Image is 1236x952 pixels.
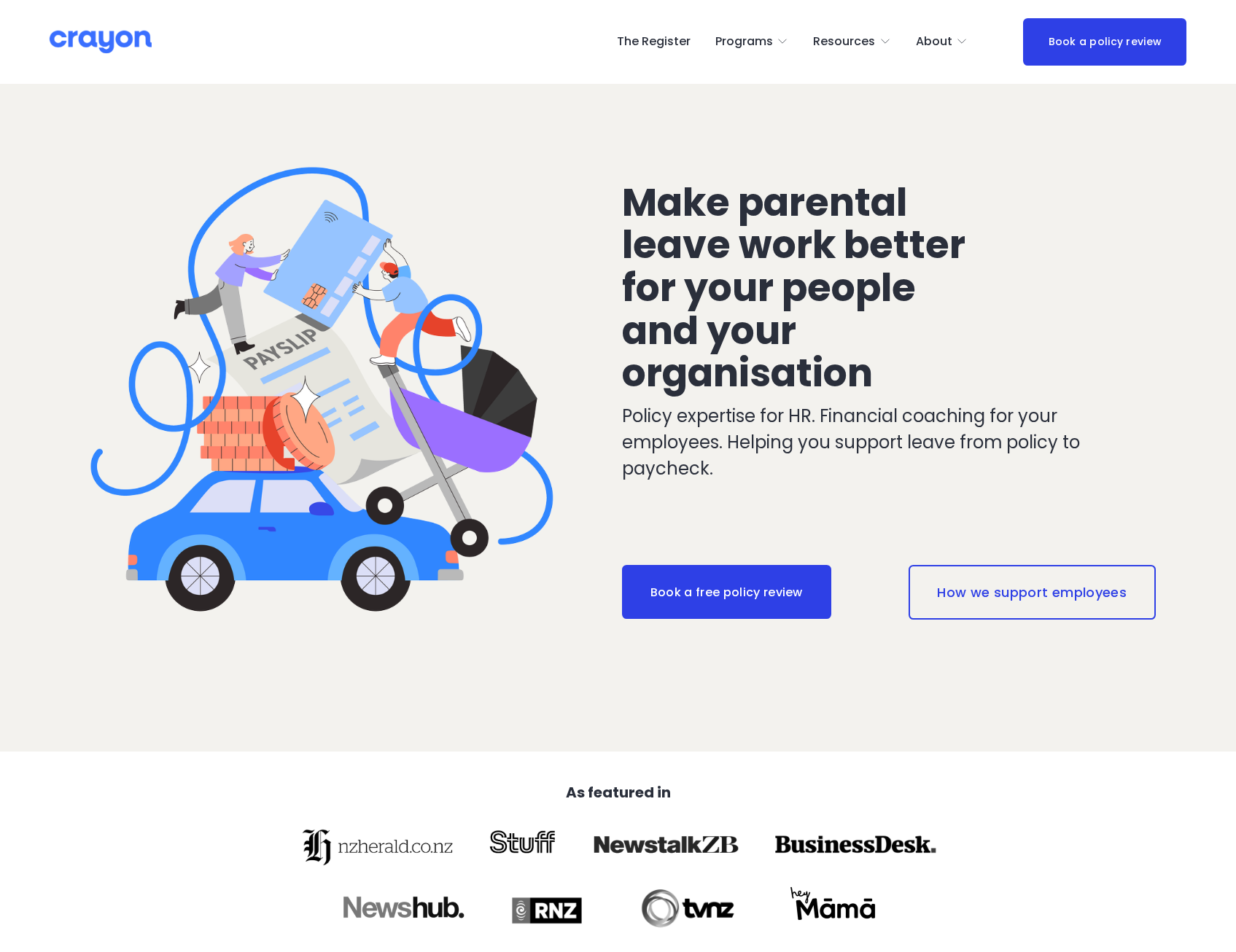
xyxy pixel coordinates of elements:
[715,30,789,53] a: folder dropdown
[50,29,152,55] img: Crayon
[622,176,973,399] span: Make parental leave work better for your people and your organisation
[622,403,1091,483] p: Policy expertise for HR. Financial coaching for your employees. Helping you support leave from po...
[813,30,891,53] a: folder dropdown
[813,31,875,52] span: Resources
[622,565,831,619] a: Book a free policy review
[617,30,691,53] a: The Register
[715,31,773,52] span: Programs
[909,565,1156,619] a: How we support employees
[566,782,671,803] strong: As featured in
[1023,18,1186,65] a: Book a policy review
[916,30,968,53] a: folder dropdown
[916,31,952,52] span: About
